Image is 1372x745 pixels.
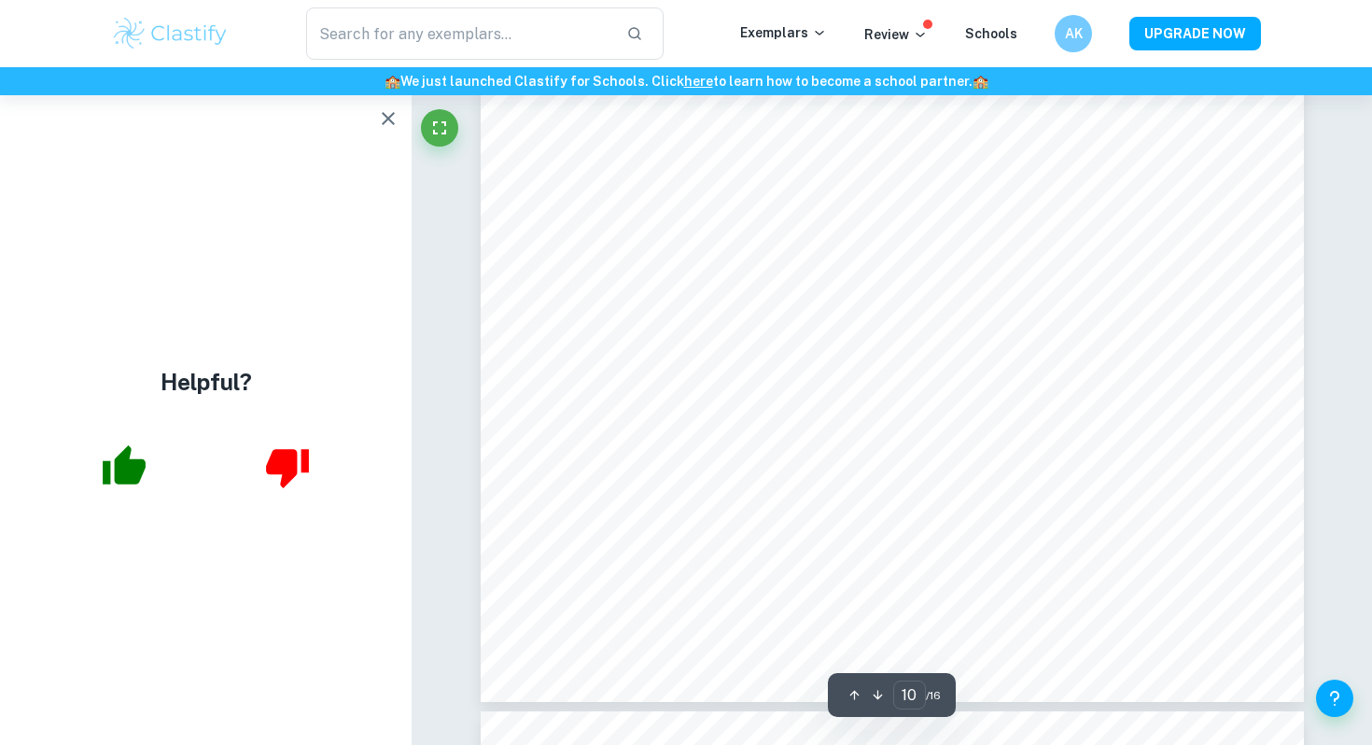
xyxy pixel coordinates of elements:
[385,74,400,89] span: 🏫
[421,109,458,147] button: Fullscreen
[864,24,928,45] p: Review
[111,15,230,52] img: Clastify logo
[161,365,252,399] h4: Helpful?
[1316,680,1353,717] button: Help and Feedback
[1055,15,1092,52] button: AK
[306,7,611,60] input: Search for any exemplars...
[4,71,1368,91] h6: We just launched Clastify for Schools. Click to learn how to become a school partner.
[740,22,827,43] p: Exemplars
[965,26,1017,41] a: Schools
[973,74,988,89] span: 🏫
[926,687,941,704] span: / 16
[1063,23,1085,44] h6: AK
[684,74,713,89] a: here
[1129,17,1261,50] button: UPGRADE NOW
